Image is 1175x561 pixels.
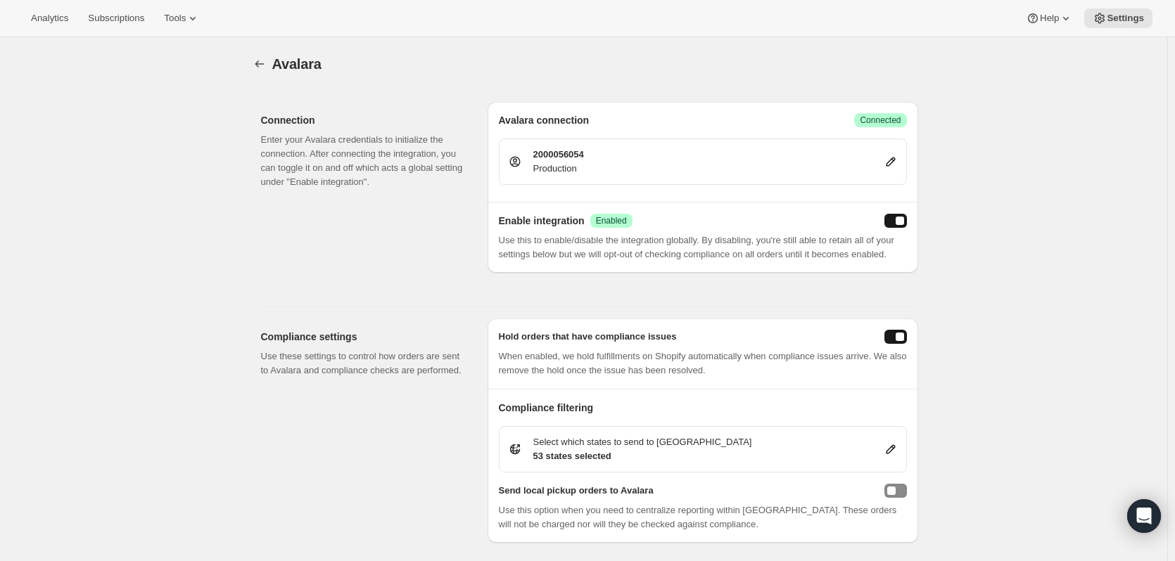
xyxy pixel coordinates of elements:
button: Settings [1084,8,1152,28]
span: Settings [1107,13,1144,24]
button: Tools [155,8,208,28]
p: Enter your Avalara credentials to initialize the connection. After connecting the integration, yo... [261,133,465,189]
button: sendLocalPickupToAvalara [884,484,907,498]
p: Use this to enable/disable the integration globally. By disabling, you're still able to retain al... [499,233,907,262]
div: Open Intercom Messenger [1127,499,1161,533]
span: Analytics [31,13,68,24]
h2: Avalara connection [499,113,590,127]
p: 53 states selected [533,449,752,463]
h2: Enable integration [499,214,585,228]
p: 2000056054 [533,148,584,162]
h4: Send local pickup orders to Avalara [499,484,654,498]
h2: Compliance settings [261,330,465,344]
span: Enabled [596,215,627,226]
span: Avalara [272,56,322,72]
button: holdShopifyFulfillmentOrders [884,330,907,344]
p: Select which states to send to [GEOGRAPHIC_DATA] [533,435,752,449]
p: Use these settings to control how orders are sent to Avalara and compliance checks are performed. [261,349,465,378]
span: Tools [164,13,186,24]
p: Use this option when you need to centralize reporting within [GEOGRAPHIC_DATA]. These orders will... [499,503,907,531]
button: Subscriptions [80,8,153,28]
span: Subscriptions [88,13,144,24]
h2: Compliance filtering [499,401,907,415]
p: Production [533,162,584,176]
span: Connected [860,115,901,126]
p: When enabled, we hold fulfillments on Shopify automatically when compliance issues arrive. We als... [499,349,907,378]
h4: Hold orders that have compliance issues [499,330,677,344]
h2: Connection [261,113,465,127]
button: Help [1017,8,1081,28]
button: enabled [884,214,907,228]
button: Analytics [23,8,77,28]
span: Help [1040,13,1059,24]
